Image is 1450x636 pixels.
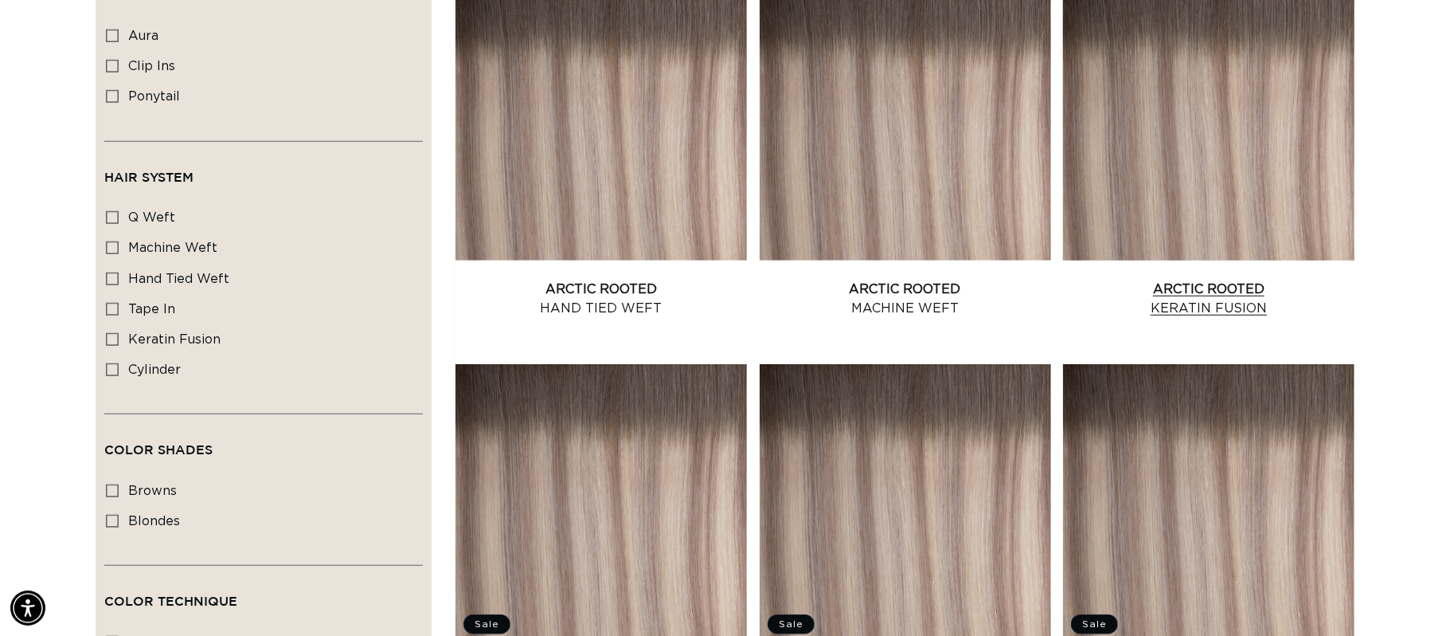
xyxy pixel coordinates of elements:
[104,170,193,184] span: Hair System
[1063,280,1354,318] a: Arctic Rooted Keratin Fusion
[128,303,175,316] span: tape in
[128,60,175,73] span: clip ins
[128,485,177,497] span: browns
[10,591,45,626] div: Accessibility Menu
[128,211,175,224] span: q weft
[104,414,423,472] summary: Color Shades (0 selected)
[104,442,213,457] span: Color Shades
[128,363,181,376] span: cylinder
[104,142,423,199] summary: Hair System (0 selected)
[128,515,180,528] span: blondes
[455,280,747,318] a: Arctic Rooted Hand Tied Weft
[104,594,237,608] span: Color Technique
[128,241,217,254] span: machine weft
[128,273,229,285] span: hand tied weft
[104,566,423,623] summary: Color Technique (0 selected)
[128,90,180,103] span: ponytail
[760,280,1051,318] a: Arctic Rooted Machine Weft
[128,29,158,42] span: aura
[128,333,221,346] span: keratin fusion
